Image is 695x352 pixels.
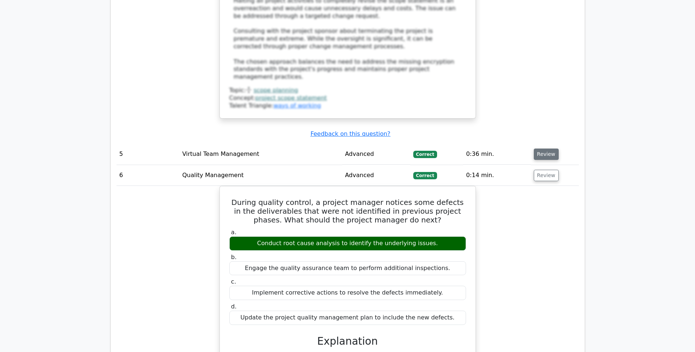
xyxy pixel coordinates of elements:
[255,94,327,101] a: project scope statement
[342,165,410,186] td: Advanced
[229,198,467,224] h5: During quality control, a project manager notices some defects in the deliverables that were not ...
[342,144,410,165] td: Advanced
[310,130,390,137] a: Feedback on this question?
[117,165,180,186] td: 6
[117,144,180,165] td: 5
[231,254,237,261] span: b.
[463,165,531,186] td: 0:14 min.
[229,94,466,102] div: Concept:
[534,149,559,160] button: Review
[179,165,342,186] td: Quality Management
[534,170,559,181] button: Review
[229,261,466,276] div: Engage the quality assurance team to perform additional inspections.
[234,335,462,348] h3: Explanation
[231,229,237,236] span: a.
[413,172,437,179] span: Correct
[229,87,466,109] div: Talent Triangle:
[229,87,466,94] div: Topic:
[179,144,342,165] td: Virtual Team Management
[229,236,466,251] div: Conduct root cause analysis to identify the underlying issues.
[273,102,321,109] a: ways of working
[231,303,237,310] span: d.
[231,278,236,285] span: c.
[254,87,298,94] a: scope planning
[229,286,466,300] div: Implement corrective actions to resolve the defects immediately.
[229,311,466,325] div: Update the project quality management plan to include the new defects.
[413,151,437,158] span: Correct
[463,144,531,165] td: 0:36 min.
